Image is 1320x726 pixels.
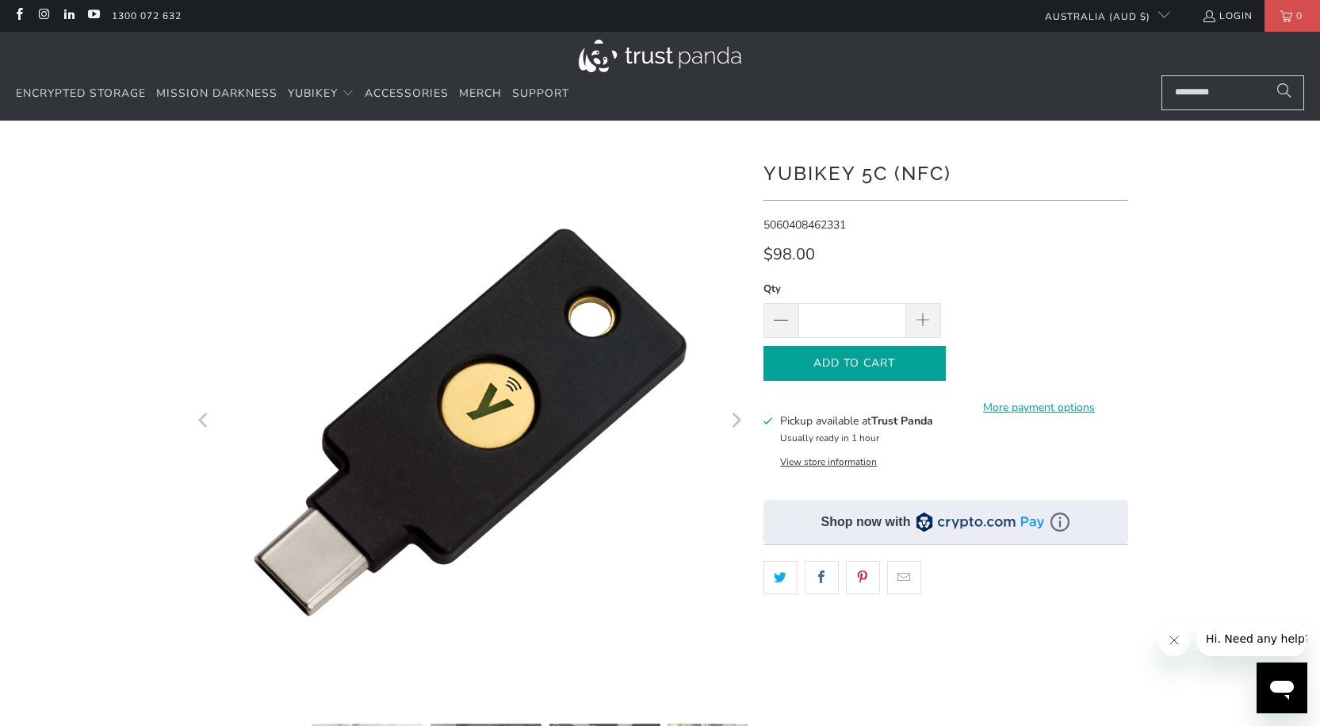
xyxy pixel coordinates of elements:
b: Trust Panda [871,413,933,428]
label: Qty [763,280,941,298]
div: Shop now with [821,513,911,531]
span: Hi. Need any help? [10,11,114,24]
button: Search [1265,75,1304,110]
a: Merch [459,75,502,113]
a: Trust Panda Australia on Instagram [36,10,50,22]
button: Next [723,144,748,700]
a: Trust Panda Australia on LinkedIn [62,10,75,22]
summary: YubiKey [288,75,354,113]
h1: YubiKey 5C (NFC) [763,156,1128,188]
span: Encrypted Storage [16,86,146,101]
a: Trust Panda Australia on YouTube [86,10,100,22]
span: Merch [459,86,502,101]
a: Support [512,75,569,113]
a: Share this on Pinterest [846,561,880,594]
a: Share this on Twitter [763,561,798,594]
a: Mission Darkness [156,75,277,113]
iframe: Button to launch messaging window [1257,663,1307,713]
button: Previous [192,144,217,700]
a: 1300 072 632 [112,7,182,25]
span: YubiKey [288,86,338,101]
button: View store information [780,455,877,468]
span: Accessories [365,86,449,101]
nav: Translation missing: en.navigation.header.main_nav [16,75,569,113]
img: Trust Panda Australia [579,40,741,72]
span: $98.00 [763,244,815,265]
span: Support [512,86,569,101]
small: Usually ready in 1 hour [780,432,879,444]
button: Add to Cart [763,346,946,382]
a: Accessories [365,75,449,113]
a: Email this to a friend [887,561,921,594]
span: 5060408462331 [763,217,846,232]
a: More payment options [951,399,1128,417]
iframe: Close message [1158,624,1190,656]
iframe: Reviews Widget [763,622,1128,674]
span: Mission Darkness [156,86,277,101]
a: Share this on Facebook [805,561,839,594]
input: Search... [1161,75,1304,110]
span: Add to Cart [780,357,929,371]
h3: Pickup available at [780,413,933,429]
a: YubiKey 5C (NFC) - Trust Panda [193,144,748,700]
iframe: Message from company [1196,621,1307,656]
a: Encrypted Storage [16,75,146,113]
a: Login [1202,7,1253,25]
a: Trust Panda Australia on Facebook [12,10,25,22]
